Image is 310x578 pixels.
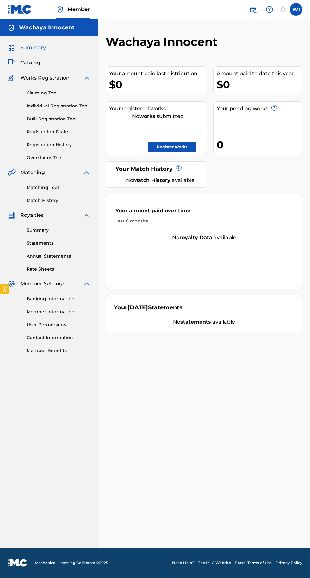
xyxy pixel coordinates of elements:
img: help [266,6,273,13]
a: Contact Information [27,334,90,341]
div: Your registered works [109,105,207,113]
a: Register Works [148,142,196,152]
img: Matching [8,169,15,176]
span: Member [68,6,90,13]
a: SummarySummary [8,44,46,52]
a: Public Search [247,3,259,16]
img: logo [8,559,27,567]
span: Matching [20,169,45,176]
div: Amount paid to date this year [217,70,302,77]
a: Claiming Tool [27,90,90,96]
span: Summary [20,44,46,52]
div: Your amount paid over time [115,207,293,218]
img: Royalties [8,211,15,219]
div: Your amount paid last distribution [109,70,207,77]
a: Overclaims Tool [27,155,90,161]
img: Summary [8,44,15,52]
div: $0 [109,77,207,92]
span: Works Registration [20,74,70,82]
strong: works [139,113,155,119]
div: Help [263,3,276,16]
div: No available [114,318,294,326]
a: Bulk Registration Tool [27,116,90,122]
a: Privacy Policy [276,560,302,566]
h5: Wachaya Innocent [19,24,75,31]
div: User Menu [290,3,302,16]
img: Accounts [8,24,15,32]
a: Portal Terms of Use [235,560,272,566]
img: Member Settings [8,280,15,288]
a: Registration Drafts [27,129,90,135]
img: Top Rightsholder [56,6,64,13]
img: expand [83,169,90,176]
strong: Match History [133,177,170,183]
img: expand [83,211,90,219]
span: Mechanical Licensing Collective © 2025 [35,560,108,566]
img: expand [83,74,90,82]
a: Matching Tool [27,184,90,191]
div: No available [122,177,199,184]
a: Registration History [27,142,90,148]
a: User Permissions [27,321,90,328]
a: Banking Information [27,295,90,302]
div: Last 6 months [115,218,293,224]
a: Member Information [27,308,90,315]
img: Works Registration [8,74,16,82]
span: Catalog [20,59,40,67]
div: Your Match History [114,165,199,173]
div: Your Statements [114,303,183,312]
div: Notifications [280,6,286,13]
div: 0 [217,137,302,152]
div: No available [106,234,302,241]
img: search [249,6,257,13]
a: Individual Registration Tool [27,103,90,109]
h2: Wachaya Innocent [106,35,221,49]
img: expand [83,280,90,288]
a: Summary [27,227,90,234]
a: The MLC Website [198,560,231,566]
strong: statements [180,319,211,325]
a: Annual Statements [27,253,90,259]
span: ? [272,105,277,110]
a: Rate Sheets [27,266,90,272]
a: Statements [27,240,90,246]
span: ? [176,165,181,170]
div: $0 [217,77,302,92]
strong: royalty data [179,234,212,240]
span: [DATE] [127,304,148,311]
img: MLC Logo [8,5,32,14]
iframe: Chat Widget [278,548,310,578]
a: CatalogCatalog [8,59,40,67]
img: Catalog [8,59,15,67]
span: Royalties [20,211,44,219]
a: Need Help? [172,560,194,566]
div: No submitted [109,113,207,120]
a: Match History [27,197,90,204]
div: Your pending works [217,105,302,113]
span: Member Settings [20,280,65,288]
a: Member Benefits [27,347,90,354]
